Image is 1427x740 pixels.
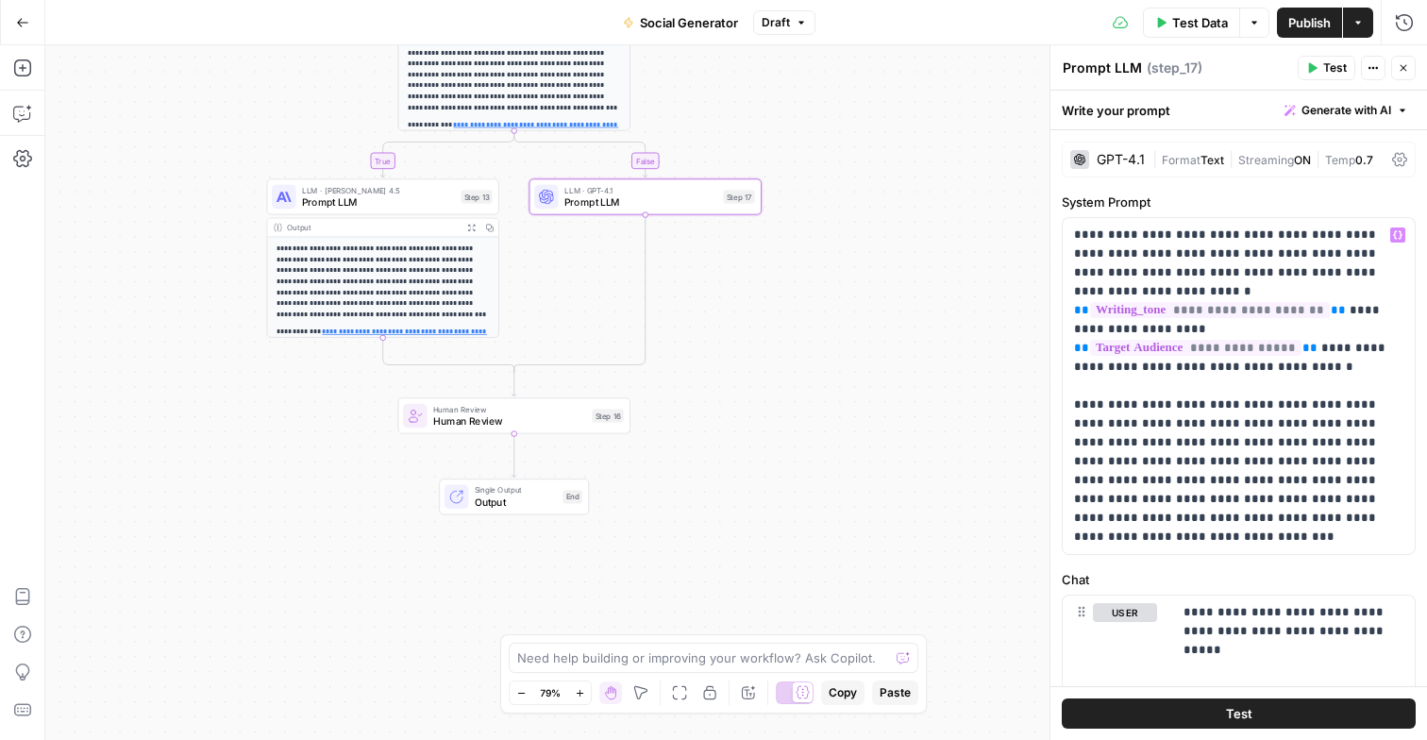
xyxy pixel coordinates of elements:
[1226,704,1252,723] span: Test
[1277,98,1416,123] button: Generate with AI
[1288,13,1331,32] span: Publish
[475,495,557,510] span: Output
[302,184,455,196] span: LLM · [PERSON_NAME] 4.5
[512,434,516,478] g: Edge from step_16 to end
[829,684,857,701] span: Copy
[1224,149,1238,168] span: |
[514,215,646,373] g: Edge from step_17 to step_10-conditional-end
[1097,153,1145,166] div: GPT-4.1
[753,10,815,35] button: Draft
[461,190,492,203] div: Step 13
[398,397,630,433] div: Human ReviewHuman ReviewStep 16
[1050,91,1427,129] div: Write your prompt
[287,222,458,234] div: Output
[1093,603,1157,622] button: user
[1172,13,1228,32] span: Test Data
[302,194,455,210] span: Prompt LLM
[1311,149,1325,168] span: |
[475,484,557,496] span: Single Output
[1152,149,1162,168] span: |
[564,184,717,196] span: LLM · GPT-4.1
[1147,59,1202,77] span: ( step_17 )
[512,368,516,395] g: Edge from step_10-conditional-end to step_16
[514,131,647,177] g: Edge from step_10 to step_17
[723,190,754,203] div: Step 17
[640,13,738,32] span: Social Generator
[1062,570,1416,589] label: Chat
[1301,102,1391,119] span: Generate with AI
[1325,153,1355,167] span: Temp
[1143,8,1239,38] button: Test Data
[821,681,865,705] button: Copy
[1200,153,1224,167] span: Text
[1062,698,1416,729] button: Test
[762,14,790,31] span: Draft
[592,409,623,422] div: Step 16
[564,194,717,210] span: Prompt LLM
[383,338,514,373] g: Edge from step_13 to step_10-conditional-end
[562,490,582,503] div: End
[1298,56,1355,80] button: Test
[872,681,918,705] button: Paste
[433,413,586,429] span: Human Review
[540,685,561,700] span: 79%
[398,479,630,514] div: Single OutputOutputEnd
[1062,193,1416,211] label: System Prompt
[380,131,513,177] g: Edge from step_10 to step_13
[529,178,762,214] div: LLM · GPT-4.1Prompt LLMStep 17
[1277,8,1342,38] button: Publish
[1323,59,1347,76] span: Test
[1238,153,1294,167] span: Streaming
[1355,153,1373,167] span: 0.7
[880,684,911,701] span: Paste
[433,403,586,415] span: Human Review
[1063,596,1157,728] div: user
[1294,153,1311,167] span: ON
[1063,59,1142,77] textarea: Prompt LLM
[612,8,749,38] button: Social Generator
[1162,153,1200,167] span: Format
